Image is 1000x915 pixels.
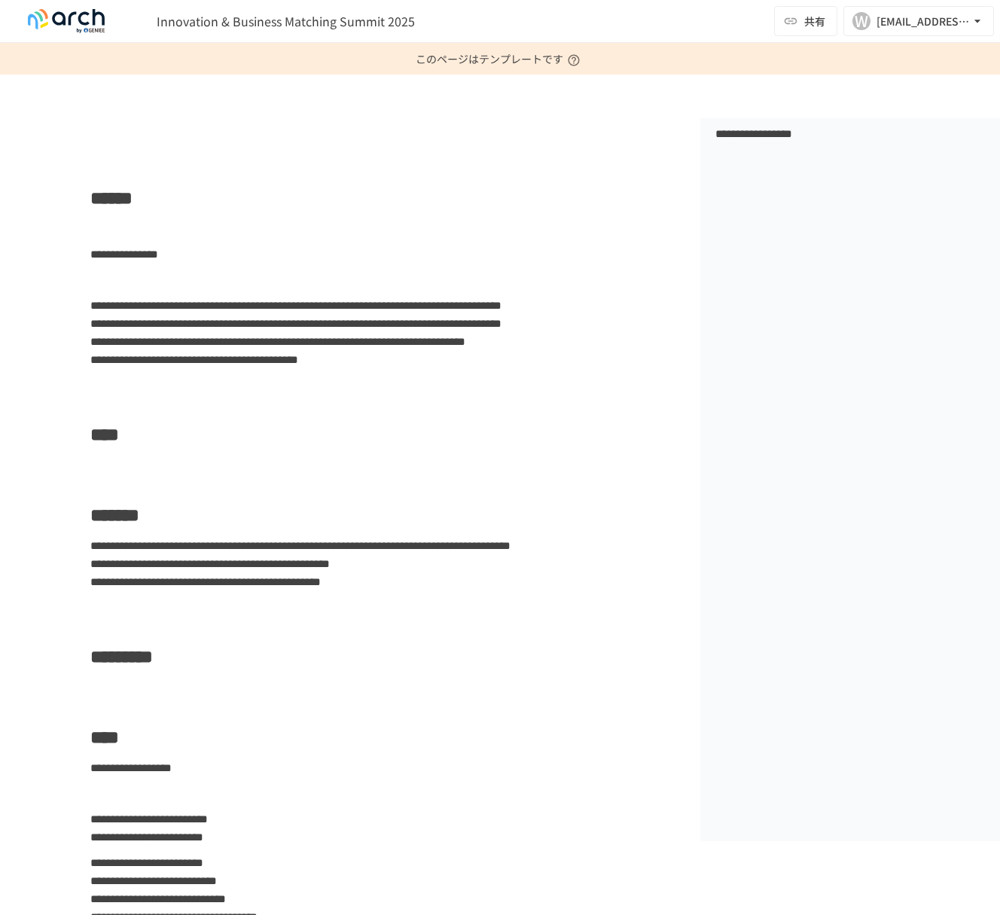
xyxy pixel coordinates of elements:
div: W [852,12,870,30]
span: Innovation & Business Matching Summit 2025 [157,12,415,30]
span: 共有 [804,13,825,29]
button: W[EMAIL_ADDRESS][DOMAIN_NAME] [843,6,994,36]
p: このページはテンプレートです [416,43,584,75]
button: 共有 [774,6,837,36]
div: [EMAIL_ADDRESS][DOMAIN_NAME] [877,12,970,31]
img: logo-default@2x-9cf2c760.svg [18,9,114,33]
